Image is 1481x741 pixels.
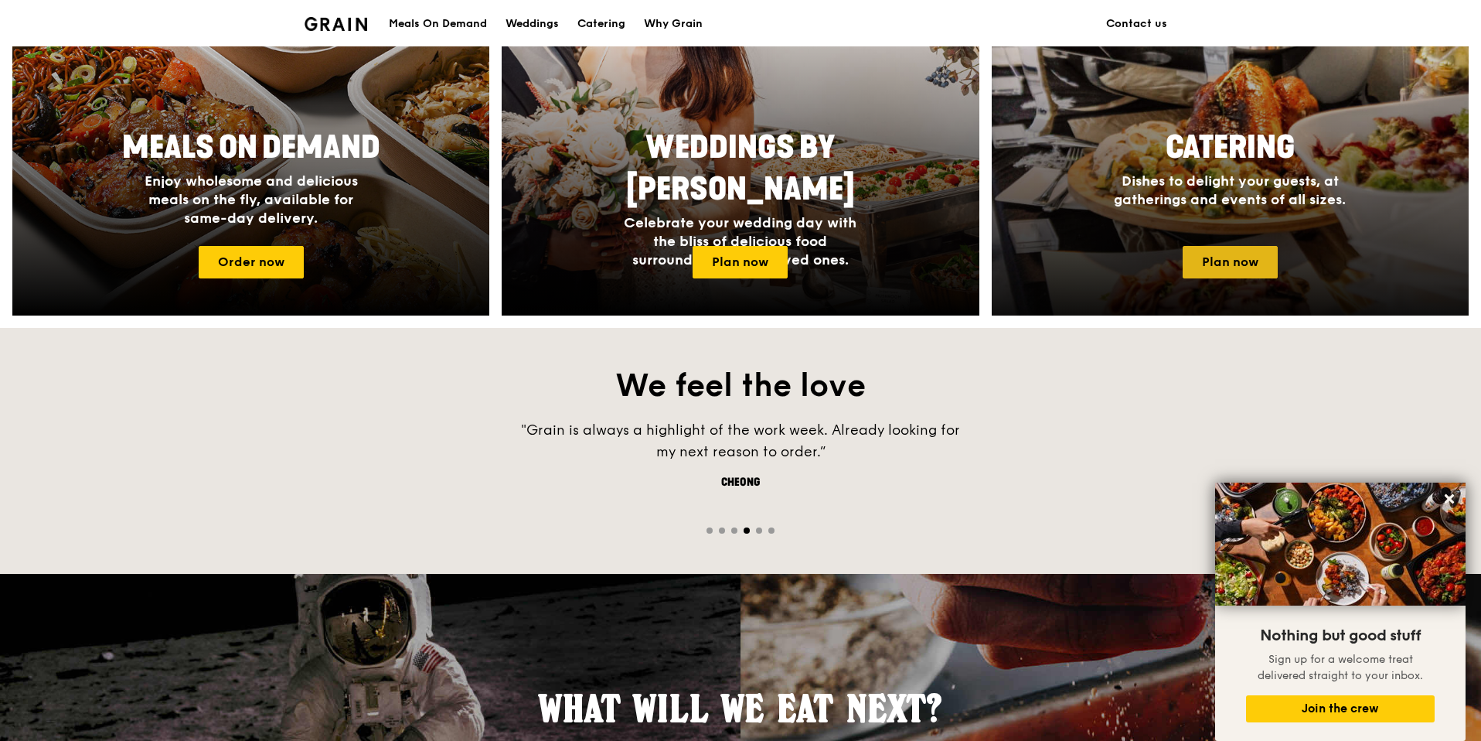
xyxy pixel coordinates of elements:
[122,129,380,166] span: Meals On Demand
[731,528,737,534] span: Go to slide 3
[719,528,725,534] span: Go to slide 2
[145,172,358,227] span: Enjoy wholesome and delicious meals on the fly, available for same-day delivery.
[509,475,972,490] div: Cheong
[744,528,750,534] span: Go to slide 4
[1437,487,1462,511] button: Close
[624,214,856,268] span: Celebrate your wedding day with the bliss of delicious food surrounded by your loved ones.
[305,17,367,31] img: Grain
[1258,653,1423,682] span: Sign up for a welcome treat delivered straight to your inbox.
[1097,1,1176,47] a: Contact us
[199,246,304,278] a: Order now
[509,419,972,463] div: "Grain is always a highlight of the work week. Already looking for my next reason to order.”
[644,1,703,47] div: Why Grain
[1166,129,1295,166] span: Catering
[496,1,568,47] a: Weddings
[1183,246,1278,278] a: Plan now
[539,686,942,731] span: What will we eat next?
[506,1,559,47] div: Weddings
[1260,627,1421,645] span: Nothing but good stuff
[756,528,762,534] span: Go to slide 5
[577,1,625,47] div: Catering
[1246,695,1435,722] button: Join the crew
[768,528,775,534] span: Go to slide 6
[1114,172,1346,208] span: Dishes to delight your guests, at gatherings and events of all sizes.
[635,1,712,47] a: Why Grain
[706,528,713,534] span: Go to slide 1
[568,1,635,47] a: Catering
[693,246,788,278] a: Plan now
[626,129,855,208] span: Weddings by [PERSON_NAME]
[1215,483,1466,606] img: DSC07876-Edit02-Large.jpeg
[389,1,487,47] div: Meals On Demand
